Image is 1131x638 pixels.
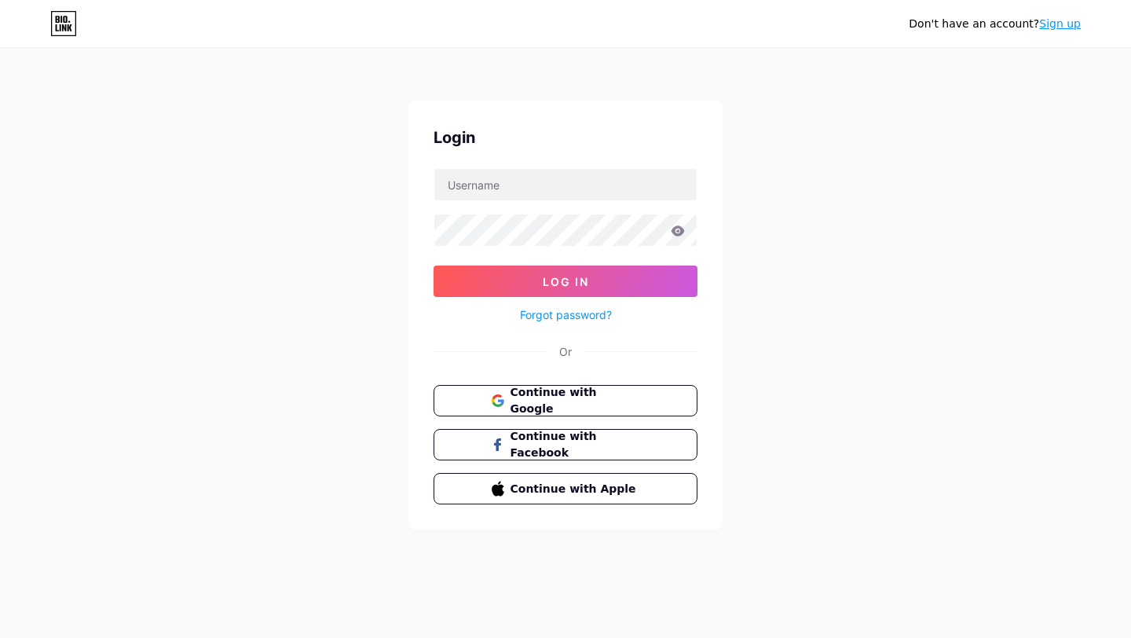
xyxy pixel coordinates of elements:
[434,126,697,149] div: Login
[520,306,612,323] a: Forgot password?
[511,481,640,497] span: Continue with Apple
[1039,17,1081,30] a: Sign up
[434,473,697,504] button: Continue with Apple
[511,428,640,461] span: Continue with Facebook
[543,275,589,288] span: Log In
[434,429,697,460] button: Continue with Facebook
[909,16,1081,32] div: Don't have an account?
[559,343,572,360] div: Or
[434,266,697,297] button: Log In
[434,385,697,416] button: Continue with Google
[434,169,697,200] input: Username
[511,384,640,417] span: Continue with Google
